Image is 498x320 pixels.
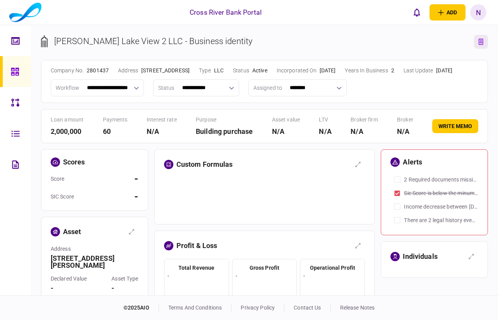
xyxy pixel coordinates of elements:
[141,67,190,75] div: [STREET_ADDRESS]
[277,67,317,75] div: incorporated on
[56,84,79,92] label: workflow
[103,126,128,137] div: 60
[285,80,334,96] input: assigned to
[214,67,224,75] div: LLC
[404,189,478,197] label: Sic Score is below the minumum required
[432,119,478,133] button: write memo
[178,80,226,96] input: status
[111,275,138,283] div: asset type
[134,173,138,185] h1: -
[253,84,282,92] label: assigned to
[118,67,138,75] div: address
[404,216,478,224] label: There are 2 legal history events
[391,67,394,75] div: 2
[252,67,267,75] div: Active
[147,116,177,124] div: interest rate
[9,3,42,22] img: client company logo
[164,178,365,186] table: table
[272,126,300,137] div: N/A
[168,264,226,272] h4: total revenue
[63,159,85,166] h3: scores
[294,305,321,311] a: contact us
[54,35,252,48] div: [PERSON_NAME] Lake View 2 LLC - Business identity
[404,176,478,184] label: 2 Required documents missing
[51,175,65,183] div: score
[196,116,253,124] div: purpose
[430,4,465,21] button: open adding identity options
[111,285,138,292] h3: -
[63,228,81,235] h3: asset
[82,80,131,96] input: workflow
[51,255,139,269] h3: [STREET_ADDRESS][PERSON_NAME]
[351,116,378,124] div: broker firm
[51,126,84,137] div: 2,000,000
[403,159,422,166] h3: alerts
[103,116,128,124] div: payments
[272,116,300,124] div: asset value
[409,4,425,21] button: open notifications list
[340,305,375,311] a: release notes
[303,264,361,272] h4: operational profit
[168,305,222,311] a: terms and conditions
[190,7,262,17] div: Cross River Bank Portal
[319,126,331,137] div: N/A
[196,126,253,137] div: Building purchase
[51,193,74,201] div: SIC score
[199,67,211,75] div: Type
[134,191,138,202] h1: -
[233,67,249,75] div: status
[236,264,294,272] h4: gross profit
[345,67,388,75] div: years in business
[51,285,87,292] h3: -
[404,203,478,211] label: Income decrease between [DATE]-[DATE]
[51,245,139,253] div: address
[241,305,275,311] a: privacy policy
[176,161,233,168] h3: Custom formulas
[87,67,109,75] div: 2801437
[158,84,175,92] label: status
[397,126,413,137] div: N/A
[470,4,486,21] button: N
[147,126,177,137] div: N/A
[351,126,378,137] div: N/A
[51,67,84,75] div: company no.
[176,242,217,249] h3: profit & loss
[474,35,488,49] button: link to entity page
[319,116,331,124] div: LTV
[123,304,159,312] div: © 2025 AIO
[51,275,87,283] div: declared value
[436,67,452,75] div: [DATE]
[397,116,413,124] div: Broker
[51,116,84,124] div: loan amount
[320,67,336,75] div: [DATE]
[403,253,437,260] h3: Individuals
[404,67,433,75] div: last update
